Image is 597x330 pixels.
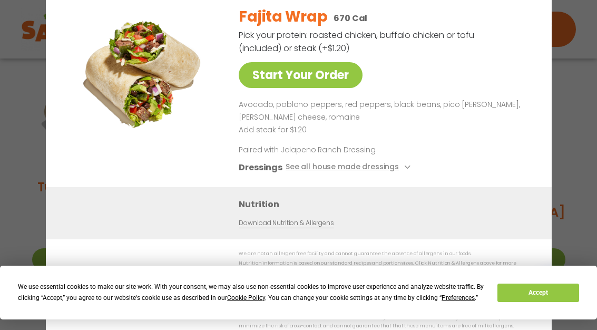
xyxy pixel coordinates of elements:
button: Accept [497,284,579,302]
h3: Nutrition [239,198,536,211]
p: Pick your protein: roasted chicken, buffalo chicken or tofu (included) or steak (+$1.20) [239,28,476,55]
p: We are not an allergen free facility and cannot guarantee the absence of allergens in our foods. [239,250,531,258]
div: Page 1 [239,99,526,136]
a: Start Your Order [239,62,363,88]
button: See all house made dressings [285,161,413,174]
h3: Dressings [239,161,282,174]
div: We use essential cookies to make our site work. With your consent, we may also use non-essential ... [18,282,485,304]
p: Add steak for $1.20 [239,124,526,137]
p: Avocado, poblano peppers, red peppers, black beans, pico [PERSON_NAME], [PERSON_NAME] cheese, rom... [239,99,526,124]
p: Nutrition information is based on our standard recipes and portion sizes. Click Nutrition & Aller... [239,259,531,276]
p: Paired with Jalapeno Ranch Dressing [239,145,434,156]
h2: Fajita Wrap [239,6,327,28]
span: Cookie Policy [227,294,265,302]
a: Download Nutrition & Allergens [239,219,334,229]
p: 670 Cal [334,12,367,25]
span: Preferences [442,294,475,302]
